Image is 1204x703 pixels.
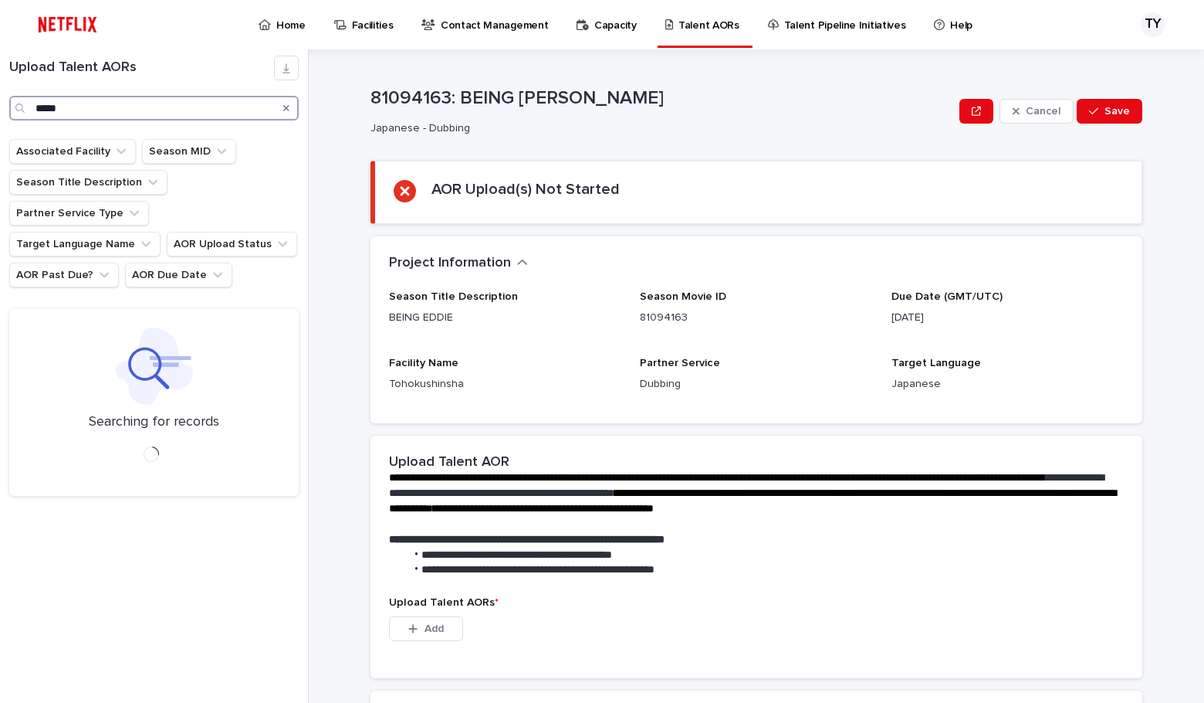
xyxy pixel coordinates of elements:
p: 81094163: BEING [PERSON_NAME] [370,87,953,110]
p: BEING EDDIE [389,310,621,326]
span: Cancel [1026,106,1060,117]
button: Season Title Description [9,170,167,195]
p: Dubbing [640,376,872,392]
span: Save [1104,106,1130,117]
button: Target Language Name [9,232,161,256]
p: Tohokushinsha [389,376,621,392]
p: Japanese - Dubbing [370,122,947,135]
p: [DATE] [891,310,1124,326]
h2: Project Information [389,255,511,272]
p: 81094163 [640,310,872,326]
span: Facility Name [389,358,458,368]
span: Season Title Description [389,291,518,302]
button: AOR Upload Status [167,232,297,256]
img: ifQbXi3ZQGMSEF7WDB7W [31,9,104,40]
p: Searching for records [89,414,219,431]
h1: Upload Talent AORs [9,59,274,76]
span: Upload Talent AORs [389,597,499,608]
span: Due Date (GMT/UTC) [891,291,1003,302]
button: AOR Past Due? [9,263,119,287]
button: Partner Service Type [9,201,149,226]
span: Season Movie ID [640,291,726,302]
button: AOR Due Date [125,263,232,287]
button: Add [389,616,463,641]
h2: AOR Upload(s) Not Started [431,180,620,199]
button: Project Information [389,255,528,272]
h2: Upload Talent AOR [389,454,509,471]
button: Cancel [999,99,1074,124]
input: Search [9,96,299,121]
div: TY [1141,12,1165,37]
span: Add [424,623,444,634]
span: Target Language [891,358,981,368]
span: Partner Service [640,358,720,368]
button: Season MID [142,139,236,164]
button: Associated Facility [9,139,136,164]
p: Japanese [891,376,1124,392]
button: Save [1077,99,1142,124]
